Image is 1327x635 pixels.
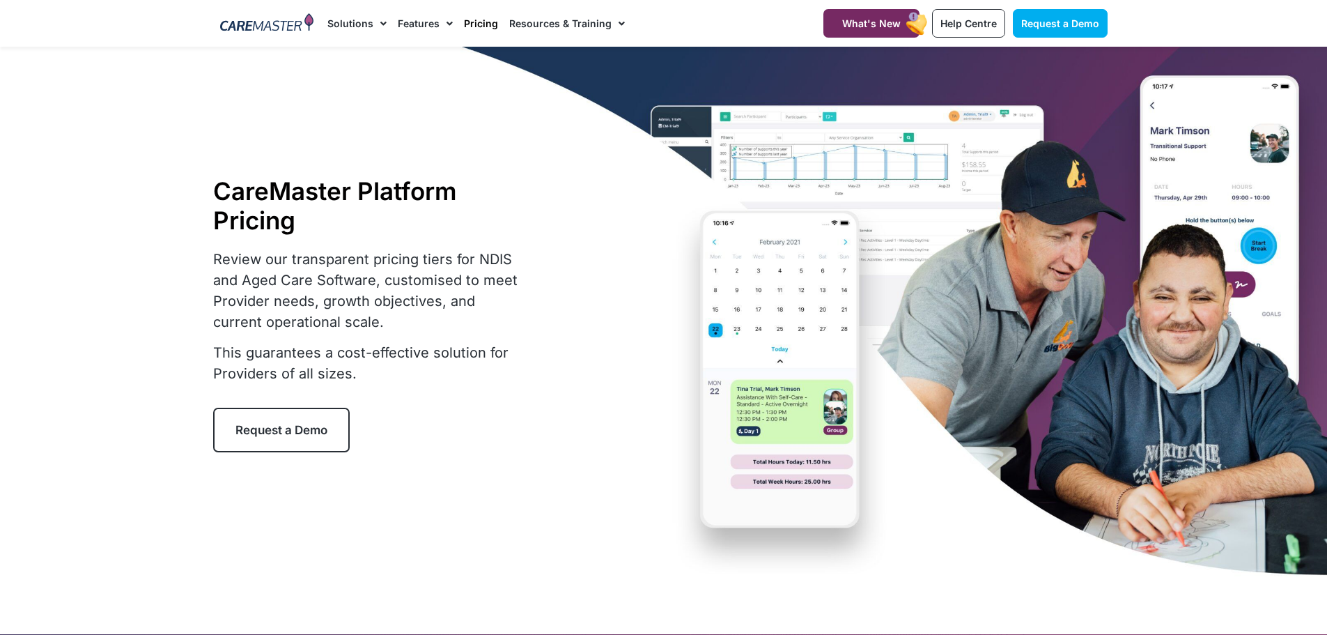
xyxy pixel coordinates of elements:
[220,13,314,34] img: CareMaster Logo
[213,176,527,235] h1: CareMaster Platform Pricing
[1013,9,1108,38] a: Request a Demo
[842,17,901,29] span: What's New
[213,249,527,332] p: Review our transparent pricing tiers for NDIS and Aged Care Software, customised to meet Provider...
[213,408,350,452] a: Request a Demo
[1021,17,1099,29] span: Request a Demo
[823,9,919,38] a: What's New
[940,17,997,29] span: Help Centre
[213,342,527,384] p: This guarantees a cost-effective solution for Providers of all sizes.
[932,9,1005,38] a: Help Centre
[235,423,327,437] span: Request a Demo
